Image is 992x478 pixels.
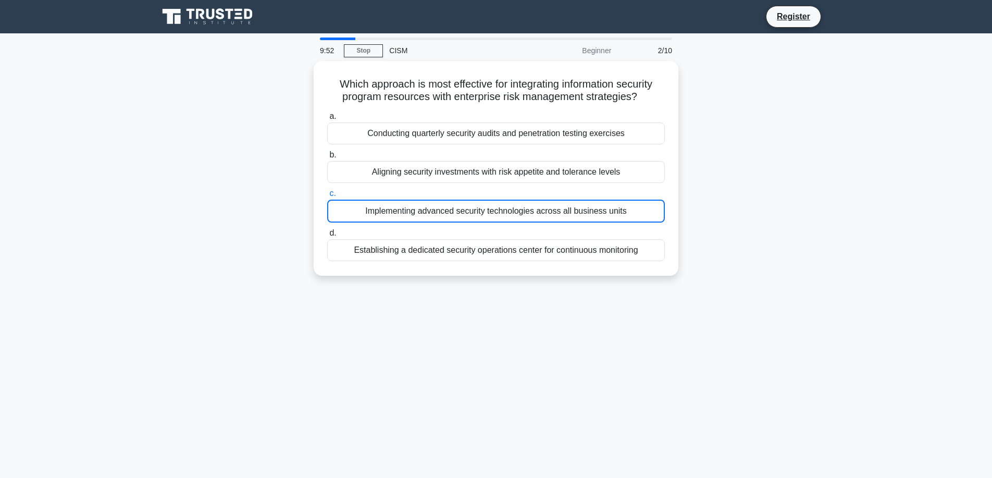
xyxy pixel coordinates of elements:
span: b. [329,150,336,159]
div: Beginner [526,40,617,61]
a: Stop [344,44,383,57]
div: Implementing advanced security technologies across all business units [327,200,665,223]
a: Register [771,10,816,23]
div: 2/10 [617,40,678,61]
div: Establishing a dedicated security operations center for continuous monitoring [327,239,665,261]
span: a. [329,112,336,120]
div: CISM [383,40,526,61]
div: 9:52 [314,40,344,61]
div: Conducting quarterly security audits and penetration testing exercises [327,122,665,144]
span: d. [329,228,336,237]
h5: Which approach is most effective for integrating information security program resources with ente... [326,78,666,104]
div: Aligning security investments with risk appetite and tolerance levels [327,161,665,183]
span: c. [329,189,336,198]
